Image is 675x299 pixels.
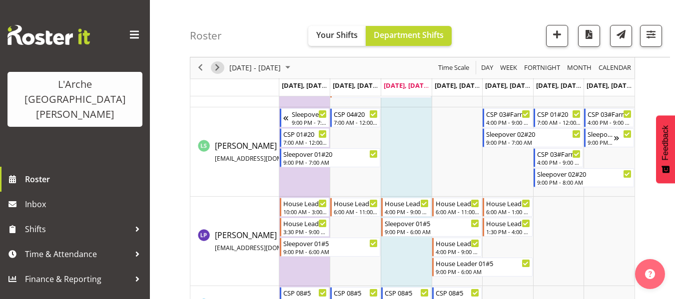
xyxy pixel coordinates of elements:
div: 7:00 AM - 12:00 PM [334,118,378,126]
div: Sleepover 02#20 [537,169,632,179]
button: Department Shifts [366,26,452,46]
div: 10:00 AM - 3:00 PM [283,208,327,216]
div: Lydia Peters"s event - House Leader 01#5 Begin From Thursday, September 25, 2025 at 4:00:00 PM GM... [432,238,482,257]
div: 9:00 PM - 6:00 AM [283,248,378,256]
div: 4:00 PM - 9:00 PM [436,248,480,256]
div: Leanne Smith"s event - Sleepover 02#20 Begin From Friday, September 26, 2025 at 9:00:00 PM GMT+12... [483,128,583,147]
div: Lydia Peters"s event - Sleepover 01#5 Begin From Monday, September 22, 2025 at 9:00:00 PM GMT+12:... [280,238,380,257]
div: Lydia Peters"s event - House Leader 01#5 Begin From Wednesday, September 24, 2025 at 4:00:00 PM G... [381,198,431,217]
div: 4:00 PM - 9:00 PM [385,208,429,216]
span: [PERSON_NAME] [215,230,354,253]
div: 9:00 PM - 6:00 AM [436,268,530,276]
div: House Leader 01#5 [486,218,530,228]
div: CSP 08#5 [334,288,378,298]
span: [DATE] - [DATE] [228,62,282,74]
div: Lydia Peters"s event - House Leader 01#5 Begin From Monday, September 22, 2025 at 3:30:00 PM GMT+... [280,218,330,237]
span: [DATE], [DATE] [587,81,632,90]
div: 9:00 PM - 7:00 AM [588,138,614,146]
div: previous period [192,57,209,78]
div: CSP 01#20 [537,109,581,119]
button: Send a list of all shifts for the selected filtered period to all rostered employees. [610,25,632,47]
div: 9:00 PM - 6:00 AM [385,228,479,236]
div: 6:00 AM - 11:00 AM [334,208,378,216]
div: House Leader 01#5 [334,198,378,208]
img: help-xxl-2.png [645,269,655,279]
div: House Leader 01#5 [486,198,530,208]
div: 6:00 AM - 1:00 PM [486,208,530,216]
div: CSP 04#20 [334,109,378,119]
div: 9:00 PM - 7:00 AM [486,138,581,146]
div: 4:00 PM - 9:00 PM [537,158,581,166]
button: September 2025 [228,62,295,74]
div: CSP 08#5 [385,288,429,298]
div: House Leader 01#5 [385,198,429,208]
span: Department Shifts [374,29,444,40]
div: 1:30 PM - 4:00 PM [486,228,530,236]
div: Leanne Smith"s event - CSP 04#20 Begin From Tuesday, September 23, 2025 at 7:00:00 AM GMT+12:00 E... [330,108,380,127]
div: Leanne Smith"s event - CSP 03#Farm Begin From Saturday, September 27, 2025 at 4:00:00 PM GMT+12:0... [534,148,584,167]
span: [DATE], [DATE] [282,81,332,90]
button: Previous [194,62,207,74]
div: CSP 08#5 [436,288,480,298]
div: Sleepover 01#5 [385,218,479,228]
div: Sleepover 02#20 [486,129,581,139]
button: Timeline Week [499,62,519,74]
div: 9:00 PM - 7:00 AM [283,158,378,166]
div: CSP 03#Farm [588,109,632,119]
div: Sleepover 01#5 [283,238,378,248]
div: Leanne Smith"s event - Sleepover 02#20 Begin From Saturday, September 27, 2025 at 9:00:00 PM GMT+... [534,168,634,187]
div: Leanne Smith"s event - Sleepover 02#20 Begin From Sunday, September 28, 2025 at 9:00:00 PM GMT+13... [584,128,634,147]
img: Rosterit website logo [7,25,90,45]
span: Finance & Reporting [25,272,130,287]
button: Your Shifts [308,26,366,46]
div: Sleepover 02#20 [292,109,327,119]
div: 4:00 PM - 9:00 PM [588,118,632,126]
button: Month [597,62,633,74]
span: calendar [598,62,632,74]
button: Timeline Day [480,62,495,74]
div: CSP 03#Farm [486,109,530,119]
button: Fortnight [523,62,562,74]
span: Week [499,62,518,74]
div: Lydia Peters"s event - Sleepover 01#5 Begin From Wednesday, September 24, 2025 at 9:00:00 PM GMT+... [381,218,482,237]
div: Leanne Smith"s event - Sleepover 01#20 Begin From Monday, September 22, 2025 at 9:00:00 PM GMT+12... [280,148,380,167]
div: CSP 03#Farm [537,149,581,159]
div: Leanne Smith"s event - CSP 01#20 Begin From Saturday, September 27, 2025 at 7:00:00 AM GMT+12:00 ... [534,108,584,127]
div: Lydia Peters"s event - House Leader 01#5 Begin From Thursday, September 25, 2025 at 6:00:00 AM GM... [432,198,482,217]
span: Shifts [25,222,130,237]
div: Sleepover 02#20 [588,129,614,139]
a: [PERSON_NAME][EMAIL_ADDRESS][DOMAIN_NAME] [215,229,354,253]
span: Inbox [25,197,145,212]
div: Leanne Smith"s event - CSP 03#Farm Begin From Sunday, September 28, 2025 at 4:00:00 PM GMT+13:00 ... [584,108,634,127]
button: Time Scale [437,62,471,74]
div: Lydia Peters"s event - House Leader 01#5 Begin From Thursday, September 25, 2025 at 9:00:00 PM GM... [432,258,533,277]
div: 9:00 PM - 8:00 AM [537,178,632,186]
button: Next [211,62,224,74]
div: 6:00 AM - 11:00 AM [436,208,480,216]
div: 7:00 AM - 12:00 PM [537,118,581,126]
div: 3:30 PM - 9:00 PM [283,228,327,236]
span: Roster [25,172,145,187]
span: Time Scale [437,62,470,74]
span: [EMAIL_ADDRESS][DOMAIN_NAME] [215,244,314,252]
div: House Leader 01#5 [283,198,327,208]
div: Leanne Smith"s event - CSP 01#20 Begin From Monday, September 22, 2025 at 7:00:00 AM GMT+12:00 En... [280,128,330,147]
div: House Leader 01#5 [283,218,327,228]
div: CSP 08#5 [283,288,327,298]
span: [DATE], [DATE] [485,81,531,90]
span: Fortnight [523,62,561,74]
div: Leanne Smith"s event - Sleepover 02#20 Begin From Sunday, September 21, 2025 at 9:00:00 PM GMT+12... [280,108,330,127]
div: 7:00 AM - 12:00 PM [283,138,327,146]
div: L'Arche [GEOGRAPHIC_DATA][PERSON_NAME] [17,77,132,122]
span: Feedback [661,125,670,160]
div: Lydia Peters"s event - House Leader 01#5 Begin From Friday, September 26, 2025 at 6:00:00 AM GMT+... [483,198,533,217]
span: [DATE], [DATE] [333,81,378,90]
div: 9:00 PM - 7:00 AM [292,118,327,126]
div: Leanne Smith"s event - CSP 03#Farm Begin From Friday, September 26, 2025 at 4:00:00 PM GMT+12:00 ... [483,108,533,127]
div: Lydia Peters"s event - House Leader 01#5 Begin From Monday, September 22, 2025 at 10:00:00 AM GMT... [280,198,330,217]
button: Timeline Month [566,62,594,74]
div: Lydia Peters"s event - House Leader 01#5 Begin From Friday, September 26, 2025 at 1:30:00 PM GMT+... [483,218,533,237]
button: Download a PDF of the roster according to the set date range. [578,25,600,47]
div: Sleepover 01#20 [283,149,378,159]
div: House Leader 01#5 [436,238,480,248]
